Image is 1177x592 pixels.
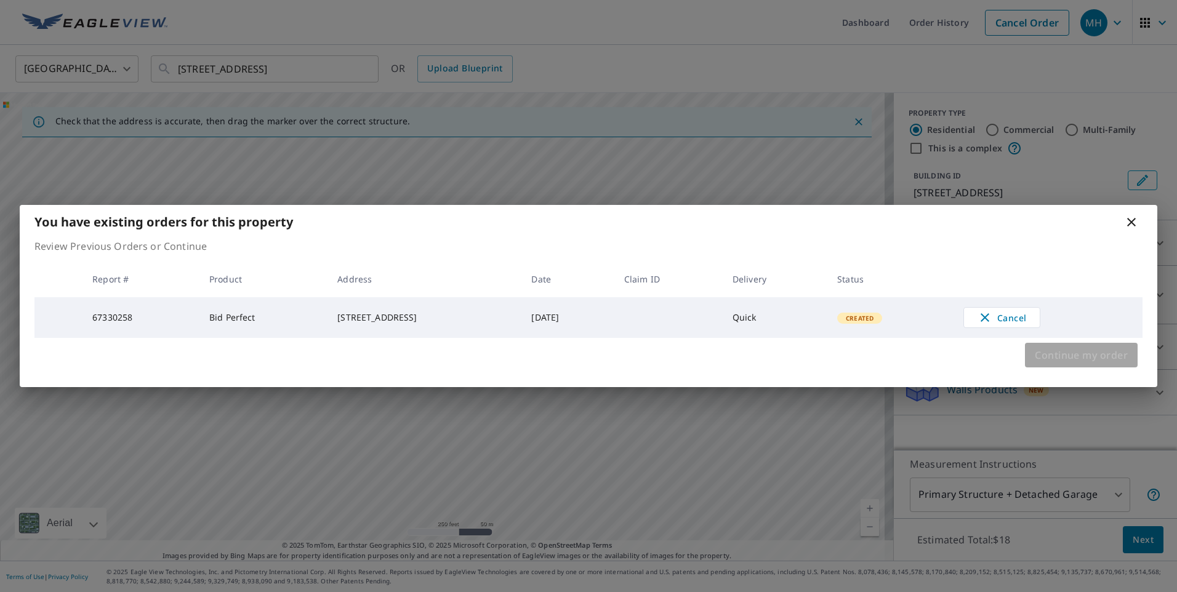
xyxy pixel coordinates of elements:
[82,261,199,297] th: Report #
[337,311,512,324] div: [STREET_ADDRESS]
[82,297,199,338] td: 67330258
[723,297,827,338] td: Quick
[963,307,1040,328] button: Cancel
[199,297,327,338] td: Bid Perfect
[34,239,1143,254] p: Review Previous Orders or Continue
[521,297,614,338] td: [DATE]
[199,261,327,297] th: Product
[976,310,1027,325] span: Cancel
[1035,346,1128,364] span: Continue my order
[327,261,521,297] th: Address
[723,261,827,297] th: Delivery
[827,261,954,297] th: Status
[838,314,881,322] span: Created
[1025,343,1138,367] button: Continue my order
[614,261,723,297] th: Claim ID
[34,214,293,230] b: You have existing orders for this property
[521,261,614,297] th: Date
